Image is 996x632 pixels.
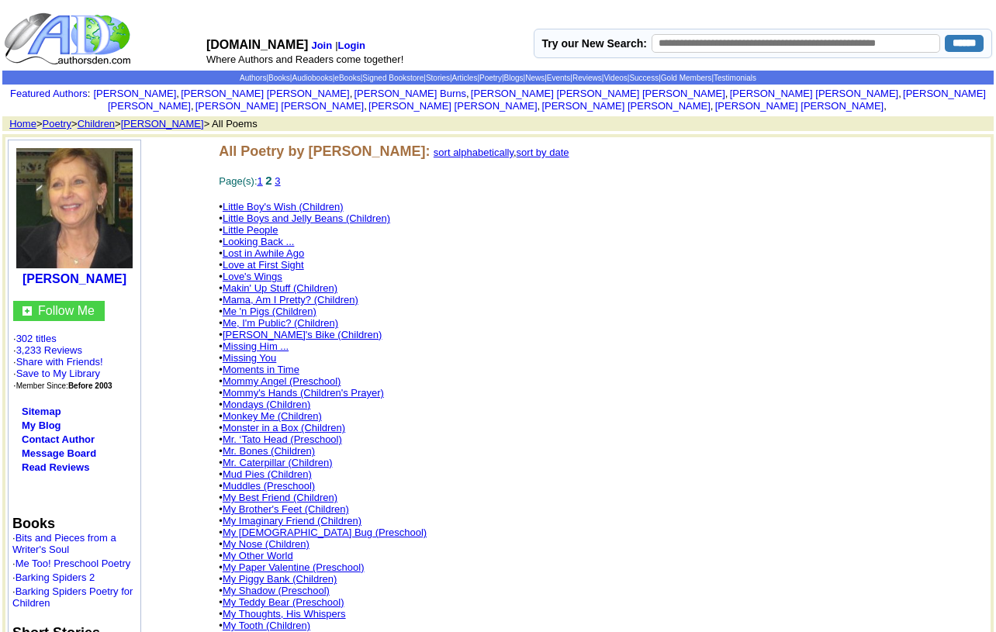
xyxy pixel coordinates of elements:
a: News [525,74,545,82]
a: 3,233 Reviews [16,344,82,356]
a: My Paper Valentine (Preschool) [223,561,365,573]
a: Books [268,74,290,82]
a: [PERSON_NAME] [PERSON_NAME] [108,88,986,112]
img: shim.gif [12,609,13,611]
font: · [12,585,133,609]
font: i [901,90,903,98]
a: Mama, Am I Pretty? (Children) [223,294,358,306]
font: • [219,317,338,329]
font: Where Authors and Readers come together! [206,54,403,65]
a: eBooks [334,74,360,82]
font: • [219,515,361,527]
font: • [219,294,358,306]
a: Missing You [223,352,276,364]
font: • [219,538,310,550]
a: Barking Spiders 2 [16,572,95,583]
font: • [219,422,345,433]
a: Signed Bookstore [362,74,424,82]
a: Me Too! Preschool Poetry [16,558,131,569]
a: 1 [258,175,263,187]
a: My Piggy Bank (Children) [223,573,337,585]
a: Featured Authors [10,88,88,99]
a: sort alphabetically [434,147,514,158]
font: i [713,102,714,111]
font: : [10,88,90,99]
font: • [219,410,321,422]
font: · [12,558,130,569]
a: [PERSON_NAME] [PERSON_NAME] [715,100,884,112]
img: logo_ad.gif [4,12,134,66]
a: Mr. ‘Tato Head (Preschool) [223,433,342,445]
a: [PERSON_NAME] [PERSON_NAME] [195,100,364,112]
a: [PERSON_NAME] [93,88,176,99]
a: My Brother's Feet (Children) [223,503,349,515]
a: Videos [603,74,627,82]
a: My Shadow (Preschool) [223,585,330,596]
a: Mommy Angel (Preschool) [223,375,341,387]
a: 3 [275,175,280,187]
font: • [219,282,337,294]
span: | | | | | | | | | | | | | | | [240,74,756,82]
a: Looking Back ... [223,236,295,247]
a: Missing Him ... [223,340,289,352]
b: Before 2003 [68,382,112,390]
font: , [434,147,569,158]
font: | [335,40,368,51]
a: Love at First Sight [223,259,304,271]
font: [DOMAIN_NAME] [206,38,309,51]
a: Save to My Library [16,368,100,379]
a: Reviews [572,74,602,82]
font: i [352,90,354,98]
a: [PERSON_NAME] [PERSON_NAME] [PERSON_NAME] [471,88,725,99]
font: • [219,387,384,399]
font: i [469,90,471,98]
font: · · · [13,356,103,391]
img: shim.gif [12,569,13,572]
img: gc.jpg [22,306,32,316]
font: • [219,492,337,503]
font: • [219,224,278,236]
a: Monster in a Box (Children) [223,422,345,433]
a: Mondays (Children) [223,399,310,410]
a: sort by date [517,147,569,158]
font: i [179,90,181,98]
font: • [219,271,282,282]
label: Try our New Search: [542,37,647,50]
a: Muddles (Preschool) [223,480,315,492]
a: Moments in Time [223,364,299,375]
a: My Best Friend (Children) [223,492,337,503]
a: Contact Author [22,433,95,445]
a: Events [547,74,571,82]
a: Lost in Awhile Ago [223,247,304,259]
font: • [219,340,289,352]
a: My Imaginary Friend (Children) [223,515,361,527]
b: Books [12,516,55,531]
img: 6604.jpg [16,148,133,268]
a: My Teddy Bear (Preschool) [223,596,344,608]
a: Message Board [22,447,96,459]
font: 2 [265,174,271,187]
a: Me 'n Pigs (Children) [223,306,316,317]
font: • [219,212,390,224]
a: Stories [426,74,450,82]
a: Love's Wings [223,271,282,282]
a: Follow Me [38,304,95,317]
font: i [367,102,368,111]
font: i [887,102,888,111]
a: Home [9,118,36,130]
a: [PERSON_NAME] [PERSON_NAME] [730,88,898,99]
a: My Other World [223,550,293,561]
font: > > > > All Poems [4,118,258,130]
font: • [219,620,310,631]
font: · [12,532,116,555]
a: Read Reviews [22,461,89,473]
a: Testimonials [714,74,756,82]
a: [PERSON_NAME] [PERSON_NAME] [368,100,537,112]
font: • [219,550,292,561]
a: My Tooth (Children) [223,620,310,631]
a: My Blog [22,420,61,431]
b: Login [338,40,365,51]
font: All Poetry by [PERSON_NAME]: [219,143,430,159]
font: • [219,573,337,585]
font: • [219,306,316,317]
